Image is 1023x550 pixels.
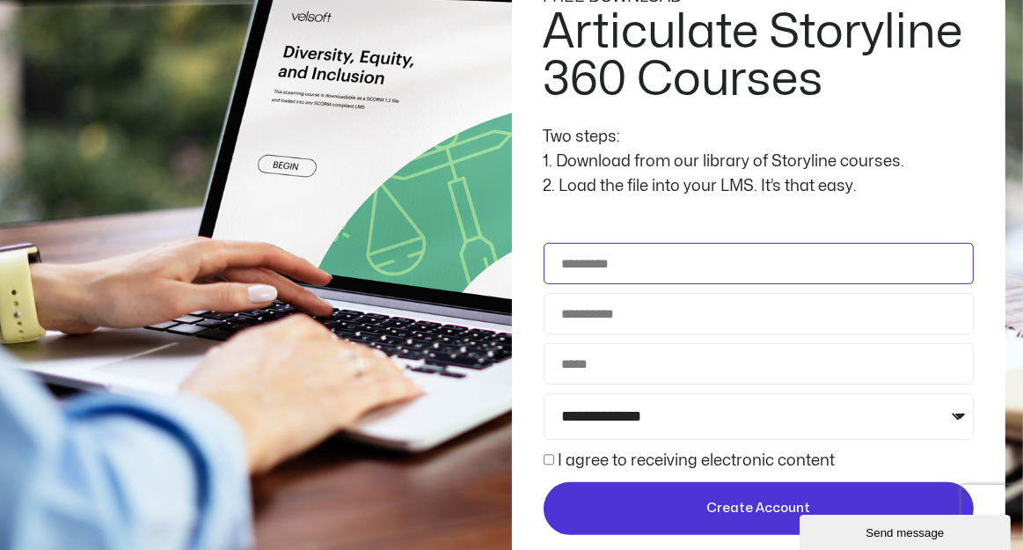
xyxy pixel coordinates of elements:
div: Two steps: [544,125,975,150]
h2: Articulate Storyline 360 Courses [544,9,975,104]
div: 2. Load the file into your LMS. It’s that easy. [544,174,975,199]
iframe: chat widget [800,511,1014,550]
span: Create Account [706,498,810,519]
label: I agree to receiving electronic content [558,453,835,468]
button: Create Account [544,482,975,535]
div: 1. Download from our library of Storyline courses. [544,150,975,174]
